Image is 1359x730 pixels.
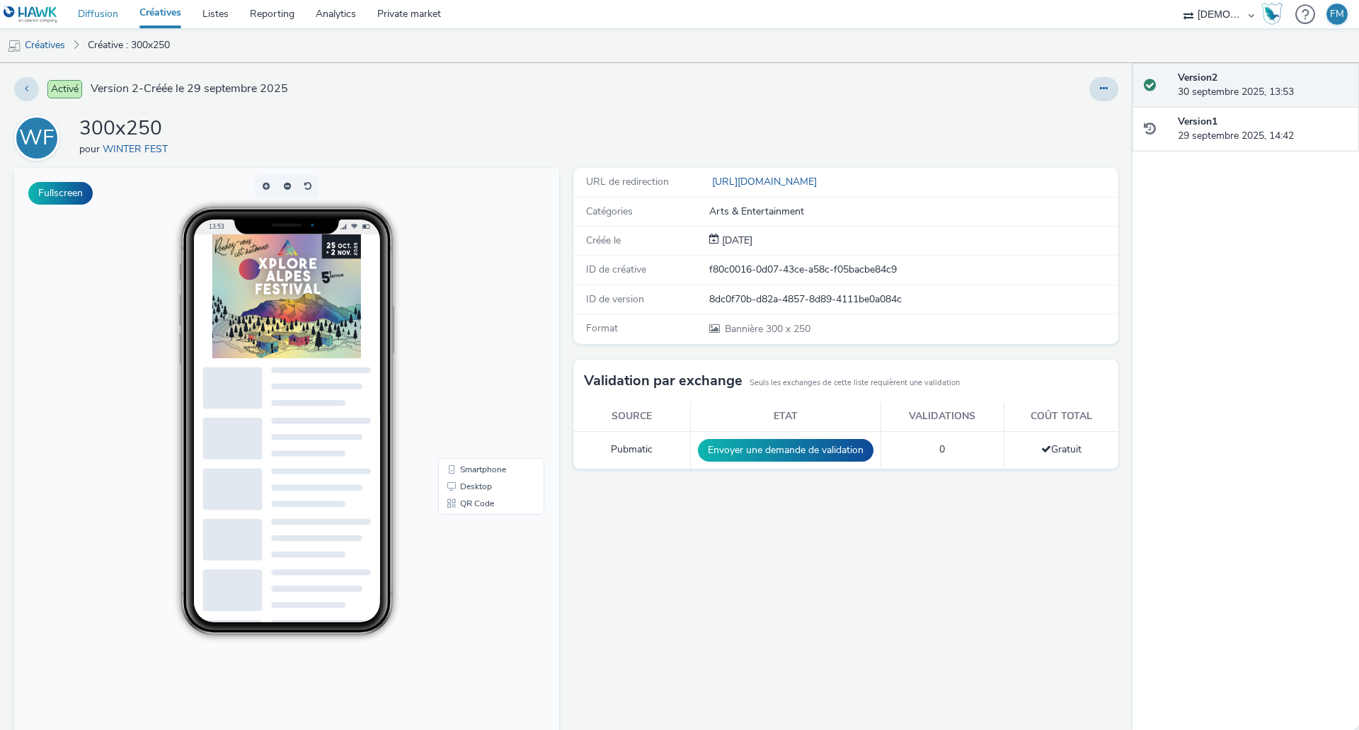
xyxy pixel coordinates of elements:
span: 0 [939,443,945,456]
th: Coût total [1004,402,1118,431]
span: URL de redirection [586,175,669,188]
h1: 300x250 [79,115,173,142]
span: 13:53 [195,55,210,62]
span: Gratuit [1041,443,1082,456]
a: Créative : 300x250 [81,28,177,62]
span: pour [79,142,103,156]
div: 30 septembre 2025, 13:53 [1178,71,1348,100]
strong: Version 2 [1178,71,1217,84]
th: Etat [690,402,881,431]
span: 300 x 250 [723,322,810,336]
span: [DATE] [719,234,752,247]
div: WF [19,118,55,158]
span: ID de version [586,292,644,306]
strong: Version 1 [1178,115,1217,128]
div: f80c0016-0d07-43ce-a58c-f05bacbe84c9 [709,263,1117,277]
th: Validations [881,402,1004,431]
img: Hawk Academy [1261,3,1283,25]
div: Arts & Entertainment [709,205,1117,219]
img: Advertisement preview [198,67,347,190]
button: Envoyer une demande de validation [698,439,873,462]
img: undefined Logo [4,6,58,23]
a: WF [14,131,65,144]
a: [URL][DOMAIN_NAME] [709,175,822,188]
span: ID de créative [586,263,646,276]
span: Créée le [586,234,621,247]
span: Catégories [586,205,633,218]
a: WINTER FEST [103,142,173,156]
img: mobile [7,39,21,53]
span: Desktop [446,314,478,323]
li: Desktop [427,310,527,327]
small: Seuls les exchanges de cette liste requièrent une validation [750,377,960,389]
span: Smartphone [446,297,492,306]
td: Pubmatic [573,431,690,469]
button: Fullscreen [28,182,93,205]
div: Création 29 septembre 2025, 14:42 [719,234,752,248]
div: 29 septembre 2025, 14:42 [1178,115,1348,144]
li: Smartphone [427,293,527,310]
span: Format [586,321,618,335]
span: Bannière [725,322,766,336]
div: 8dc0f70b-d82a-4857-8d89-4111be0a084c [709,292,1117,307]
div: FM [1330,4,1344,25]
h3: Validation par exchange [584,370,742,392]
a: Hawk Academy [1261,3,1288,25]
span: Version 2 - Créée le 29 septembre 2025 [91,81,288,97]
th: Source [573,402,690,431]
span: Activé [47,80,82,98]
li: QR Code [427,327,527,344]
span: QR Code [446,331,480,340]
